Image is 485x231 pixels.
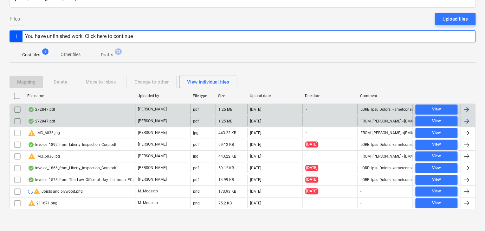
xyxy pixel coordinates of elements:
[305,130,308,135] span: -
[218,107,232,112] div: 1.25 MB
[193,119,199,123] div: pdf
[250,166,261,170] div: [DATE]
[305,153,308,159] span: -
[138,107,167,112] p: [PERSON_NAME]
[443,15,468,23] div: Upload files
[138,153,167,159] p: [PERSON_NAME]
[305,94,355,98] div: Due date
[28,177,139,182] div: Invoice_1578_from_The_Law_Office_of_Jay_Lichtman_PC.pdf
[415,198,457,208] button: View
[193,154,198,159] div: jpg
[432,188,441,195] div: View
[28,107,55,112] div: 272847.pdf
[305,141,318,147] span: [DATE]
[138,130,167,135] p: [PERSON_NAME]
[432,106,441,113] div: View
[415,116,457,126] button: View
[193,142,199,147] div: pdf
[101,52,113,58] p: Drafts
[218,166,234,170] div: 59.12 KB
[193,107,199,112] div: pdf
[218,119,232,123] div: 1.25 MB
[28,188,83,195] div: Joists and plywood.png
[432,153,441,160] div: View
[360,94,410,98] div: Comment
[250,107,261,112] div: [DATE]
[27,94,133,98] div: File name
[432,117,441,125] div: View
[28,189,33,194] div: OCR in progress
[432,129,441,136] div: View
[432,176,441,183] div: View
[360,201,361,205] div: -
[22,52,40,58] p: Cost files
[218,94,245,98] div: Size
[218,142,234,147] div: 59.12 KB
[218,178,234,182] div: 14.99 KB
[250,94,300,98] div: Upload date
[193,94,213,98] div: File type
[415,104,457,115] button: View
[25,33,133,39] div: You have unfinished work. Click here to continue
[432,199,441,207] div: View
[42,48,48,55] span: 9
[28,119,34,124] div: OCR finished
[10,15,20,23] span: Files
[138,165,167,171] p: [PERSON_NAME]
[435,13,475,25] button: Upload files
[305,107,308,112] span: -
[193,201,200,205] div: png
[28,129,36,137] span: warning
[250,189,261,194] div: [DATE]
[432,141,441,148] div: View
[28,199,57,207] div: 211671.png
[415,151,457,161] button: View
[415,163,457,173] button: View
[305,177,318,183] span: [DATE]
[138,94,188,98] div: Uploaded by
[138,200,158,206] p: M. Modesto
[138,189,158,194] p: M. Modesto
[28,165,34,171] div: OCR finished
[28,165,116,171] div: Invoice_1866_from_Liberty_Inspection_Corp.pdf
[193,178,199,182] div: pdf
[250,131,261,135] div: [DATE]
[305,188,318,194] span: [DATE]
[138,177,167,182] p: [PERSON_NAME]
[28,142,34,147] div: OCR finished
[250,119,261,123] div: [DATE]
[115,48,122,55] span: 12
[415,186,457,197] button: View
[360,189,361,194] div: -
[432,164,441,172] div: View
[415,175,457,185] button: View
[218,201,232,205] div: 75.2 KB
[193,166,199,170] div: pdf
[218,131,236,135] div: 443.22 KB
[250,154,261,159] div: [DATE]
[28,199,36,207] span: warning
[138,118,167,124] p: [PERSON_NAME]
[250,201,261,205] div: [DATE]
[305,118,308,124] span: -
[28,107,34,112] div: OCR finished
[193,131,198,135] div: jpg
[138,142,167,147] p: [PERSON_NAME]
[305,165,318,171] span: [DATE]
[218,189,236,194] div: 173.93 KB
[218,154,236,159] div: 443.22 KB
[28,129,60,137] div: IMG_6036.jpg
[33,188,41,195] span: warning
[187,78,229,86] div: View individual files
[250,142,261,147] div: [DATE]
[415,140,457,150] button: View
[415,128,457,138] button: View
[193,189,200,194] div: png
[179,76,237,88] button: View individual files
[28,153,60,160] div: IMG_6036.jpg
[305,200,308,206] span: -
[28,142,116,147] div: Invoice_1892_from_Liberty_Inspection_Corp.pdf
[28,153,36,160] span: warning
[28,119,55,124] div: 272847.pdf
[250,178,261,182] div: [DATE]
